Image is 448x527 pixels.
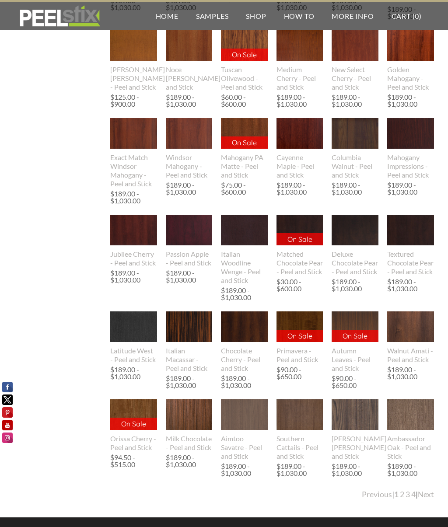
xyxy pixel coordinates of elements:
p: On Sale [276,233,323,245]
a: 4 [411,490,416,499]
p: On Sale [221,136,268,149]
img: s832171791223022656_p591_i1_w400.jpeg [387,215,434,246]
div: $189.00 - $1,030.00 [166,181,210,195]
img: s832171791223022656_p509_i1_w400.jpeg [110,215,157,246]
div: New Select Cherry - Peel and Stick [332,65,378,91]
div: Milk Chocolate - Peel and Stick [166,434,213,452]
div: $189.00 - $1,030.00 [166,454,210,468]
img: s832171791223022656_p505_i1_w400.jpeg [166,311,213,342]
a: Previous [362,490,392,499]
div: $189.00 - $1,030.00 [276,181,321,195]
img: s832171791223022656_p656_i1_w307.jpeg [110,399,157,430]
div: [PERSON_NAME] [PERSON_NAME] and Stick [332,434,378,461]
a: More Info [323,2,382,30]
a: Cayenne Maple - Peel and Stick [276,118,323,179]
a: On Sale Primavera - Peel and Stick [276,311,323,364]
div: Matched Chocolate Pear - Peel and Stick [276,250,323,276]
div: Jubilee Cherry - Peel and Stick [110,250,157,267]
div: $30.00 - $600.00 [276,278,323,292]
div: Mahogany Impressions - Peel and Stick [387,153,434,179]
div: $189.00 - $1,030.00 [276,463,321,477]
span: 0 [415,12,419,20]
div: $189.00 - $1,030.00 [387,181,432,195]
div: Passion Apple - Peel and Stick [166,250,213,267]
a: How To [275,2,323,30]
a: Windsor Mahogany - Peel and Stick [166,118,213,179]
img: s832171791223022656_p481_i1_w400.jpeg [387,399,434,430]
img: s832171791223022656_p491_i1_w400.jpeg [387,30,434,61]
div: $189.00 - $1,030.00 [387,463,432,477]
a: Deluxe Chocolate Pear - Peel and Stick [332,215,378,276]
div: $94.50 - $515.00 [110,454,157,468]
div: Autumn Leaves - Peel and Stick [332,346,378,373]
a: New Select Cherry - Peel and Stick [332,30,378,91]
div: Southern Cattails - Peel and Stick [276,434,323,461]
div: $189.00 - $1,030.00 [110,269,155,283]
div: $189.00 - $1,030.00 [221,375,266,389]
div: Walnut Amati - Peel and Stick [387,346,434,364]
div: Golden Mahogany - Peel and Stick [387,65,434,91]
a: Mahogany Impressions - Peel and Stick [387,118,434,179]
a: Columbia Walnut - Peel and Stick [332,118,378,179]
div: Ambassador Oak - Peel and Stick [387,434,434,461]
div: Windsor Mahogany - Peel and Stick [166,153,213,179]
img: s832171791223022656_p471_i1_w400.jpeg [221,311,268,342]
img: s832171791223022656_p470_i1_w400.jpeg [276,118,323,149]
a: Cart (0) [383,2,430,30]
a: Medium Cherry - Peel and Stick [276,30,323,91]
div: $75.00 - $600.00 [221,181,268,195]
div: $189.00 - $1,030.00 [221,287,266,301]
a: Italian Woodline Wenge - Peel and Stick [221,215,268,285]
a: On Sale Mahogany PA Matte - Peel and Stick [221,118,268,179]
p: On Sale [110,418,157,430]
a: Passion Apple - Peel and Stick [166,215,213,267]
p: On Sale [221,49,268,61]
a: Southern Cattails - Peel and Stick [276,399,323,461]
a: Milk Chocolate - Peel and Stick [166,399,213,452]
div: Chocolate Cherry - Peel and Stick [221,346,268,373]
a: Ambassador Oak - Peel and Stick [387,399,434,461]
div: Aimtoo Savatre - Peel and Stick [221,434,268,461]
img: s832171791223022656_p765_i4_w640.jpeg [276,399,323,430]
a: Aimtoo Savatre - Peel and Stick [221,399,268,461]
img: s832171791223022656_p937_i1_w2048.jpeg [221,118,268,149]
img: s832171791223022656_p583_i1_w400.jpeg [110,311,157,342]
div: Deluxe Chocolate Pear - Peel and Stick [332,250,378,276]
img: s832171791223022656_p584_i1_w400.jpeg [165,399,213,430]
a: Samples [187,2,238,30]
a: 1 [394,490,399,499]
img: s832171791223022656_p935_i1_w2048.jpeg [332,118,378,149]
div: $189.00 - $1,030.00 [110,366,155,380]
div: $189.00 - $1,030.00 [332,181,376,195]
p: On Sale [332,330,378,342]
img: s832171791223022656_p597_i1_w400.jpeg [387,311,434,342]
img: s832171791223022656_p473_i1_w400.jpeg [332,215,378,246]
div: $189.00 - $1,030.00 [387,278,432,292]
a: [PERSON_NAME] [PERSON_NAME] - Peel and Stick [110,30,157,91]
div: Latitude West - Peel and Stick [110,346,157,364]
img: s832171791223022656_p592_i1_w400.jpeg [221,30,268,61]
div: Primavera - Peel and Stick [276,346,323,364]
div: Tuscan Olivewood - Peel and Stick [221,65,268,91]
img: s832171791223022656_p539_i1_w400.jpeg [166,215,213,246]
a: Jubilee Cherry - Peel and Stick [110,215,157,267]
div: $189.00 - $1,030.00 [276,94,321,108]
div: Textured Chocolate Pear - Peel and Stick [387,250,434,276]
img: s832171791223022656_p479_i1_w400.jpeg [166,118,213,149]
img: s832171791223022656_p939_i1_w2048.jpeg [110,118,157,149]
div: Mahogany PA Matte - Peel and Stick [221,153,268,179]
a: Noce [PERSON_NAME] and Stick [166,30,213,91]
div: | | [362,489,434,500]
img: s832171791223022656_p536_i1_w400.jpeg [332,30,378,61]
div: $125.00 - $900.00 [110,94,155,108]
a: On Sale Autumn Leaves - Peel and Stick [332,311,378,373]
img: s832171791223022656_p705_i1_w400.jpeg [276,215,323,246]
img: s832171791223022656_p490_i1_w400.jpeg [110,30,157,61]
img: s832171791223022656_p578_i1_w400.jpeg [332,311,378,342]
a: Golden Mahogany - Peel and Stick [387,30,434,91]
div: [PERSON_NAME] [PERSON_NAME] - Peel and Stick [110,65,157,91]
a: On Sale Matched Chocolate Pear - Peel and Stick [276,215,323,276]
p: On Sale [276,330,323,342]
div: $90.00 - $650.00 [332,375,378,389]
div: $189.00 - $1,030.00 [166,269,210,283]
